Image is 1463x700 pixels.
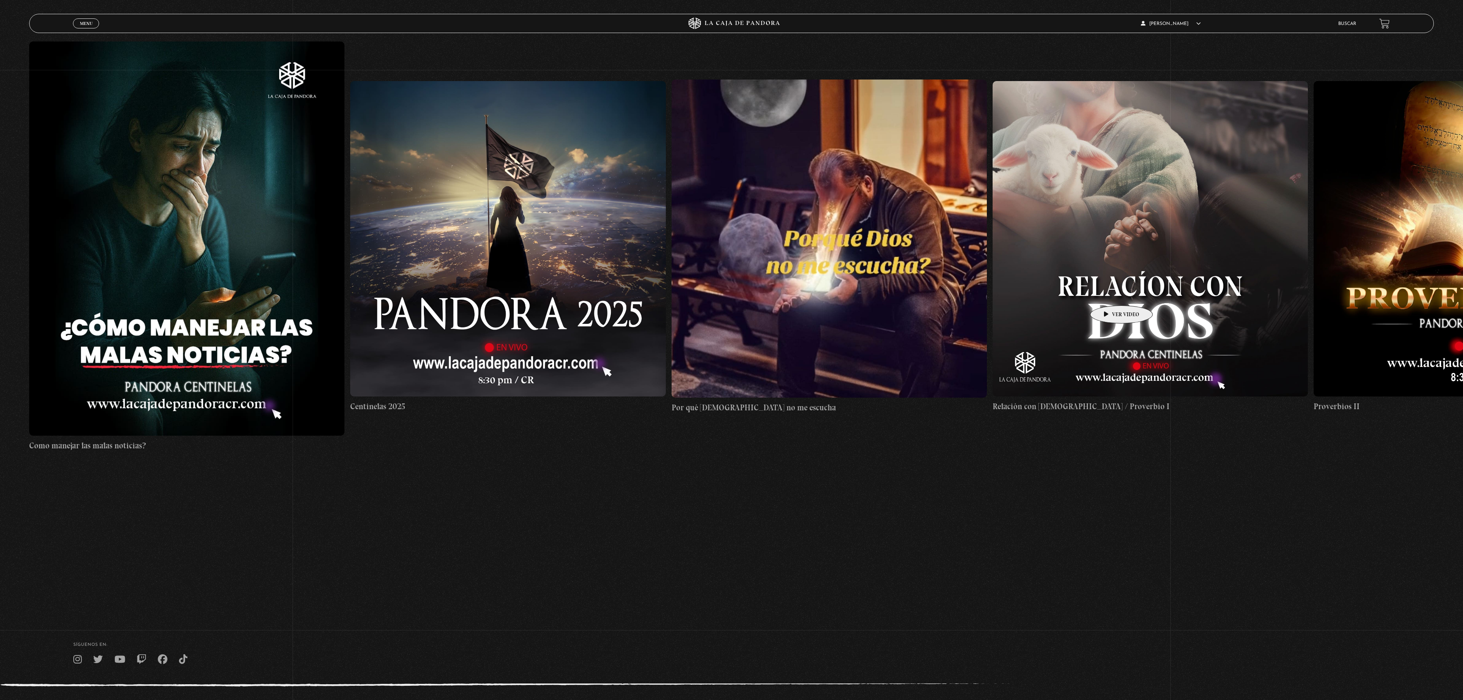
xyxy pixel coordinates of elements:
span: [PERSON_NAME] [1141,22,1201,26]
span: Cerrar [77,28,95,33]
span: Menu [80,21,93,26]
h4: Por qué [DEMOGRAPHIC_DATA] no me escucha [672,401,987,414]
h4: SÍguenos en: [73,643,1390,647]
a: Buscar [1338,22,1356,26]
h4: Relación con [DEMOGRAPHIC_DATA] / Proverbio I [993,400,1308,413]
a: View your shopping cart [1379,18,1390,29]
h4: Como manejar las malas noticias? [29,440,344,452]
h4: Centinelas 2025 [350,400,665,413]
